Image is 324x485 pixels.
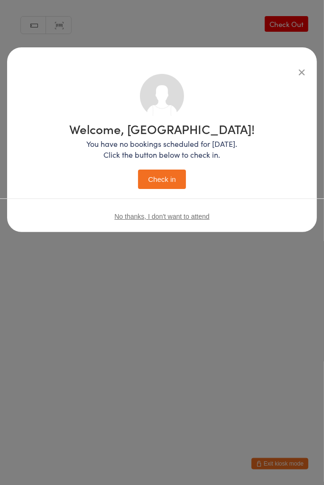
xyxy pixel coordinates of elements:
h1: Welcome, [GEOGRAPHIC_DATA]! [69,123,255,135]
button: No thanks, I don't want to attend [114,213,209,220]
img: no_photo.png [140,74,184,118]
p: You have no bookings scheduled for [DATE]. Click the button below to check in. [69,138,255,160]
button: Check in [138,170,185,189]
